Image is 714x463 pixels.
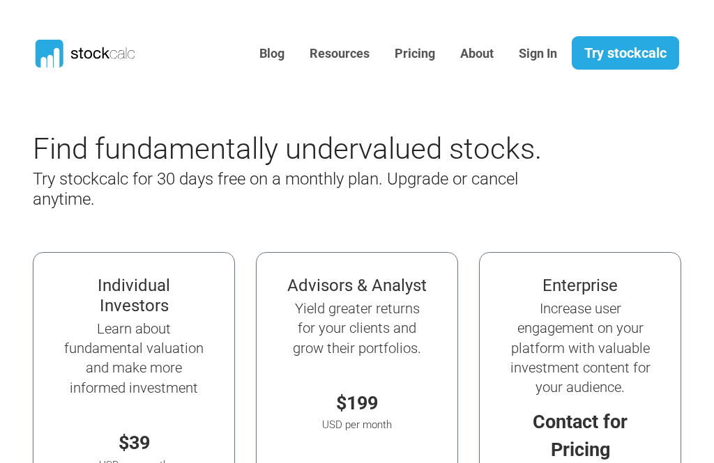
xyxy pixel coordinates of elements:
[33,169,570,210] h4: Try stockcalc for 30 days free on a monthly plan. Upgrade or cancel anytime.
[450,37,504,71] a: About
[285,417,429,433] p: USD per month
[62,276,206,316] h4: Individual Investors
[62,319,206,398] h5: Learn about fundamental valuation and make more informed investment
[572,36,679,70] a: Try stockcalc
[384,37,446,71] a: Pricing
[508,299,652,398] h5: Increase user engagement on your platform with valuable investment content for your audience.
[508,276,652,296] h4: Enterprise
[285,299,429,358] h5: Yield greater returns for your clients and grow their portfolios.
[285,389,429,418] p: $199
[508,37,568,71] a: Sign In
[249,37,295,71] a: Blog
[299,37,380,71] a: Resources
[285,276,429,296] h4: Advisors & Analyst
[62,429,206,457] p: $39
[33,132,570,166] h2: Find fundamentally undervalued stocks.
